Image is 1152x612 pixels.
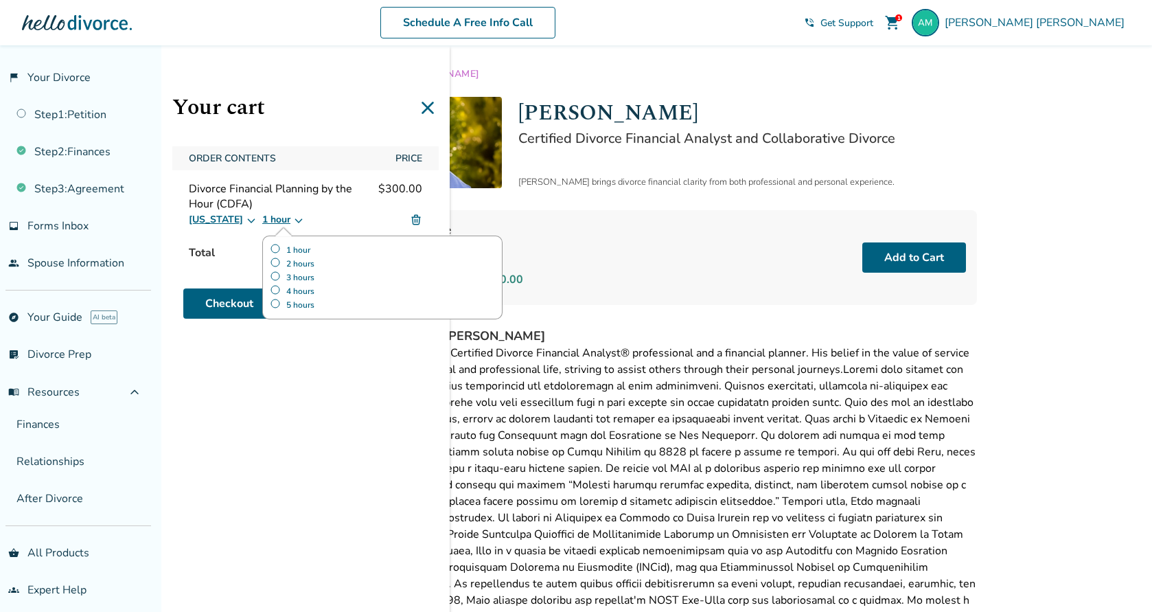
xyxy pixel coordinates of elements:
h2: Certified Divorce Financial Analyst and Collaborative Divorce [518,129,977,148]
label: 2 hours [270,257,314,271]
span: Forms Inbox [27,218,89,234]
span: $300.00 [378,181,422,212]
img: Delete [410,214,422,226]
button: Add to Cart [862,242,966,273]
span: Divorce Financial Planning by the Hour (CDFA) [189,181,378,212]
span: list_alt_check [8,349,19,360]
a: phone_in_talkGet Support [804,16,873,30]
label: 4 hours [270,284,314,298]
span: shopping_basket [8,547,19,558]
h1: [PERSON_NAME] [518,97,977,129]
span: flag_2 [8,72,19,83]
iframe: Chat Widget [1083,546,1152,612]
img: andres@manriquez.com [912,9,939,36]
span: Price [390,146,428,170]
a: Checkout [183,288,275,319]
span: Resources [8,385,80,400]
span: shopping_cart [884,14,901,31]
label: 3 hours [270,271,314,284]
span: AI beta [91,310,117,324]
span: phone_in_talk [804,17,815,28]
span: menu_book [8,387,19,398]
div: / [340,67,977,80]
h1: Your cart [172,91,439,124]
span: explore [8,312,19,323]
span: people [8,258,19,269]
span: expand_less [126,384,143,400]
h4: Learn More About [PERSON_NAME] [340,327,977,345]
span: Get Support [820,16,873,30]
div: [PERSON_NAME] brings divorce financial clarity from both professional and personal experience. [518,176,977,188]
span: Total [183,239,220,267]
span: groups [8,585,19,596]
span: inbox [8,220,19,231]
label: 1 hour [270,243,310,257]
span: Order Contents [183,146,384,170]
span: [PERSON_NAME] is a Certified Divorce Financial Analyst® professional and a financial planner. His... [340,345,969,377]
label: 5 hours [270,298,314,312]
button: 1 hour [262,212,304,228]
a: Schedule A Free Info Call [380,7,555,38]
div: 1 [895,14,902,21]
span: [PERSON_NAME] [PERSON_NAME] [945,15,1130,30]
button: [US_STATE] [189,212,257,228]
